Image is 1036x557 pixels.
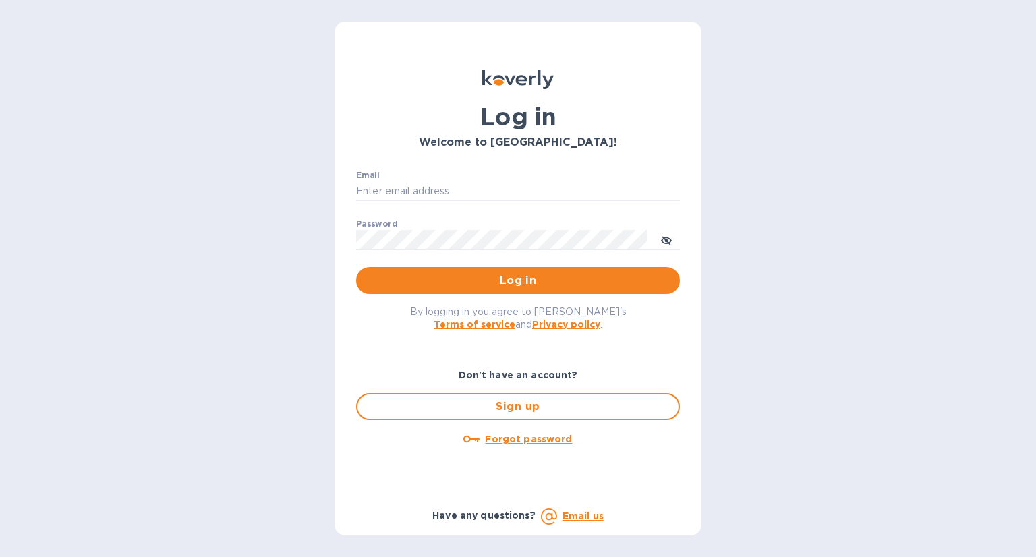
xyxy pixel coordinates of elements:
[459,370,578,380] b: Don't have an account?
[368,399,668,415] span: Sign up
[356,136,680,149] h3: Welcome to [GEOGRAPHIC_DATA]!
[485,434,572,444] u: Forgot password
[653,226,680,253] button: toggle password visibility
[356,267,680,294] button: Log in
[563,510,604,521] a: Email us
[356,102,680,131] h1: Log in
[367,272,669,289] span: Log in
[356,393,680,420] button: Sign up
[482,70,554,89] img: Koverly
[432,510,536,521] b: Have any questions?
[356,181,680,202] input: Enter email address
[410,306,627,330] span: By logging in you agree to [PERSON_NAME]'s and .
[532,319,600,330] a: Privacy policy
[434,319,515,330] a: Terms of service
[356,171,380,179] label: Email
[356,220,397,228] label: Password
